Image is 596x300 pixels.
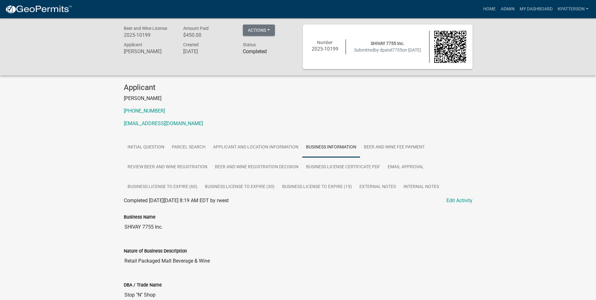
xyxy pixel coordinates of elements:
h6: [DATE] [183,48,233,54]
a: Home [481,3,498,15]
a: Business License to Expire (30) [201,177,278,197]
p: [PERSON_NAME] [124,95,473,102]
span: Number [317,40,333,45]
h6: 2025-10199 [309,46,341,52]
a: Business License to Expire (60) [124,177,201,197]
h6: $450.00 [183,32,233,38]
a: Beer and Wine Fee Payment [360,137,429,158]
span: Applicant [124,42,142,47]
a: Initial Question [124,137,168,158]
img: QR code [434,31,466,63]
a: Email Approval [384,157,428,177]
a: Beer and Wine Registration Decision [211,157,302,177]
span: Amount Paid [183,26,209,31]
a: My Dashboard [517,3,555,15]
a: Review Beer and Wine Registration [124,157,211,177]
span: Created [183,42,199,47]
span: by dpatel7755 [374,47,402,53]
a: Business Information [302,137,360,158]
strong: Completed [243,48,267,54]
label: Business Name [124,215,156,219]
span: Submitted on [DATE] [354,47,421,53]
span: Status [243,42,256,47]
button: Actions [243,25,275,36]
h4: Applicant [124,83,473,92]
a: [PHONE_NUMBER] [124,108,165,114]
a: External Notes [356,177,400,197]
label: DBA / Trade Name [124,283,162,287]
h6: 2025-10199 [124,32,174,38]
a: Admin [498,3,517,15]
a: Business License to Expire (15) [278,177,356,197]
label: Nature of Business Description [124,249,187,253]
a: Business License Certificate PDF [302,157,384,177]
h6: [PERSON_NAME] [124,48,174,54]
a: Parcel search [168,137,209,158]
span: Completed [DATE][DATE] 8:19 AM EDT by rwest [124,197,229,203]
a: Applicant and Location Information [209,137,302,158]
a: [EMAIL_ADDRESS][DOMAIN_NAME] [124,120,203,126]
a: KPATTERSON [555,3,591,15]
a: Internal Notes [400,177,443,197]
a: Edit Activity [446,197,473,204]
span: SHIVAY 7755 Inc. [371,41,404,46]
span: Beer and Wine License [124,26,167,31]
